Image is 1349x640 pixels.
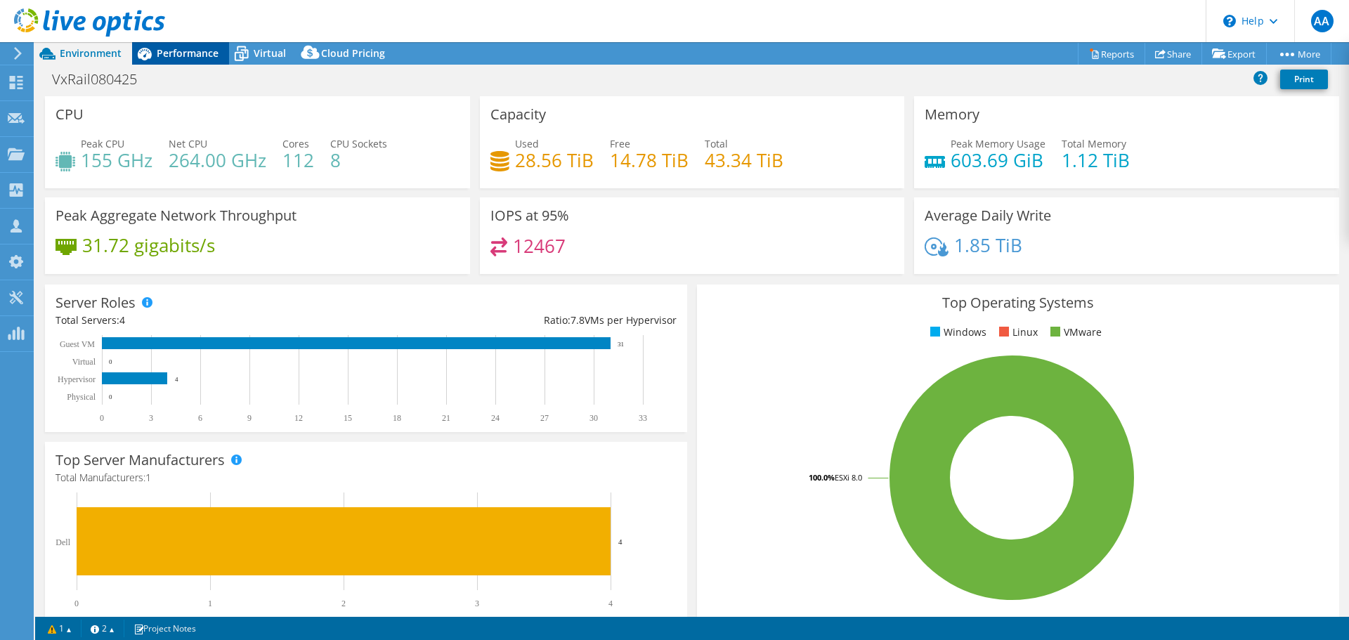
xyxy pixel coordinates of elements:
[1145,43,1202,65] a: Share
[571,313,585,327] span: 7.8
[393,413,401,423] text: 18
[540,413,549,423] text: 27
[109,358,112,365] text: 0
[247,413,252,423] text: 9
[1062,137,1126,150] span: Total Memory
[81,137,124,150] span: Peak CPU
[618,537,623,546] text: 4
[610,152,689,168] h4: 14.78 TiB
[56,295,136,311] h3: Server Roles
[1280,70,1328,89] a: Print
[1223,15,1236,27] svg: \n
[1062,152,1130,168] h4: 1.12 TiB
[639,413,647,423] text: 33
[38,620,82,637] a: 1
[515,152,594,168] h4: 28.56 TiB
[82,237,215,253] h4: 31.72 gigabits/s
[608,599,613,608] text: 4
[925,208,1051,223] h3: Average Daily Write
[56,107,84,122] h3: CPU
[705,152,783,168] h4: 43.34 TiB
[1311,10,1334,32] span: AA
[145,471,151,484] span: 1
[198,413,202,423] text: 6
[618,341,624,348] text: 31
[60,339,95,349] text: Guest VM
[149,413,153,423] text: 3
[1201,43,1267,65] a: Export
[809,472,835,483] tspan: 100.0%
[954,237,1022,253] h4: 1.85 TiB
[100,413,104,423] text: 0
[341,599,346,608] text: 2
[996,325,1038,340] li: Linux
[927,325,986,340] li: Windows
[56,470,677,485] h4: Total Manufacturers:
[344,413,352,423] text: 15
[708,295,1329,311] h3: Top Operating Systems
[81,152,152,168] h4: 155 GHz
[951,152,1045,168] h4: 603.69 GiB
[366,313,677,328] div: Ratio: VMs per Hypervisor
[169,152,266,168] h4: 264.00 GHz
[157,46,219,60] span: Performance
[330,137,387,150] span: CPU Sockets
[72,357,96,367] text: Virtual
[58,374,96,384] text: Hypervisor
[67,392,96,402] text: Physical
[513,238,566,254] h4: 12467
[208,599,212,608] text: 1
[491,413,500,423] text: 24
[321,46,385,60] span: Cloud Pricing
[1266,43,1331,65] a: More
[56,313,366,328] div: Total Servers:
[442,413,450,423] text: 21
[119,313,125,327] span: 4
[81,620,124,637] a: 2
[60,46,122,60] span: Environment
[124,620,206,637] a: Project Notes
[475,599,479,608] text: 3
[56,537,70,547] text: Dell
[74,599,79,608] text: 0
[254,46,286,60] span: Virtual
[490,208,569,223] h3: IOPS at 95%
[1078,43,1145,65] a: Reports
[490,107,546,122] h3: Capacity
[46,72,159,87] h1: VxRail080425
[515,137,539,150] span: Used
[1047,325,1102,340] li: VMware
[282,152,314,168] h4: 112
[56,452,225,468] h3: Top Server Manufacturers
[175,376,178,383] text: 4
[610,137,630,150] span: Free
[169,137,207,150] span: Net CPU
[109,393,112,400] text: 0
[294,413,303,423] text: 12
[589,413,598,423] text: 30
[835,472,862,483] tspan: ESXi 8.0
[330,152,387,168] h4: 8
[925,107,979,122] h3: Memory
[282,137,309,150] span: Cores
[951,137,1045,150] span: Peak Memory Usage
[56,208,296,223] h3: Peak Aggregate Network Throughput
[705,137,728,150] span: Total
